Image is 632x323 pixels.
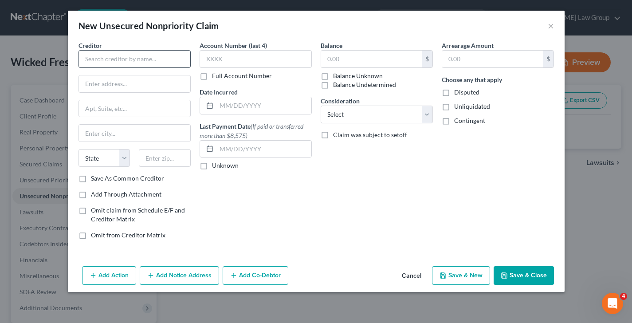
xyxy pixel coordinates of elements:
[454,88,479,96] span: Disputed
[620,293,627,300] span: 4
[602,293,623,314] iframe: Intercom live chat
[200,50,312,68] input: XXXX
[543,51,553,67] div: $
[91,190,161,199] label: Add Through Attachment
[91,174,164,183] label: Save As Common Creditor
[79,20,219,32] div: New Unsecured Nonpriority Claim
[321,96,360,106] label: Consideration
[212,161,239,170] label: Unknown
[454,102,490,110] span: Unliquidated
[442,51,543,67] input: 0.00
[200,122,312,140] label: Last Payment Date
[216,97,311,114] input: MM/DD/YYYY
[321,51,422,67] input: 0.00
[79,125,190,142] input: Enter city...
[442,75,502,84] label: Choose any that apply
[200,41,267,50] label: Account Number (last 4)
[432,266,490,285] button: Save & New
[321,41,342,50] label: Balance
[422,51,432,67] div: $
[454,117,485,124] span: Contingent
[140,266,219,285] button: Add Notice Address
[494,266,554,285] button: Save & Close
[442,41,494,50] label: Arrearage Amount
[333,131,407,138] span: Claim was subject to setoff
[79,42,102,49] span: Creditor
[223,266,288,285] button: Add Co-Debtor
[333,71,383,80] label: Balance Unknown
[200,87,238,97] label: Date Incurred
[91,206,185,223] span: Omit claim from Schedule E/F and Creditor Matrix
[216,141,311,158] input: MM/DD/YYYY
[139,149,191,167] input: Enter zip...
[395,267,428,285] button: Cancel
[82,266,136,285] button: Add Action
[79,50,191,68] input: Search creditor by name...
[548,20,554,31] button: ×
[91,231,165,239] span: Omit from Creditor Matrix
[333,80,396,89] label: Balance Undetermined
[79,100,190,117] input: Apt, Suite, etc...
[79,75,190,92] input: Enter address...
[212,71,272,80] label: Full Account Number
[200,122,303,139] span: (If paid or transferred more than $8,575)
